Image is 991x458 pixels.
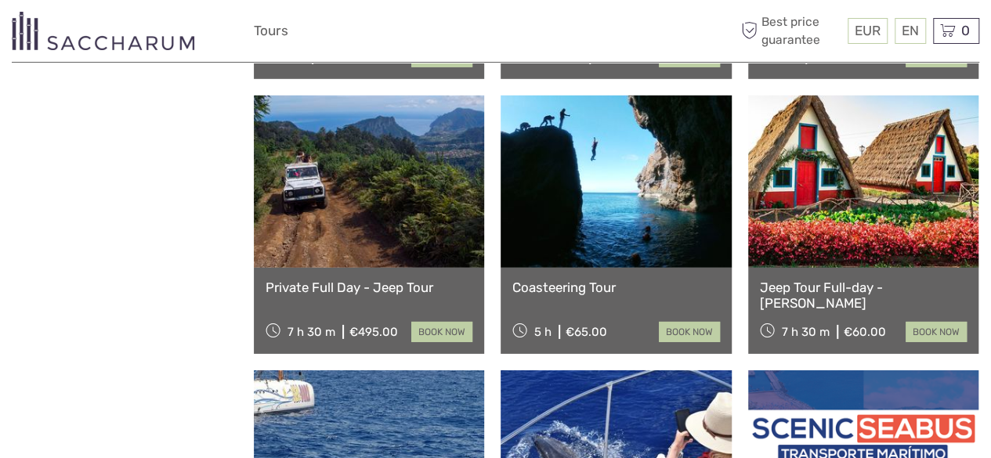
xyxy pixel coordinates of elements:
span: 5 h [288,50,305,64]
div: €495.00 [349,325,398,339]
span: EUR [855,23,881,38]
a: Tours [254,20,288,42]
button: Open LiveChat chat widget [180,24,199,43]
p: We're away right now. Please check back later! [22,27,177,40]
span: 0 [959,23,972,38]
div: EN [895,18,926,44]
div: €109.00 [812,50,859,64]
span: 7 h 30 m [782,325,830,339]
span: 7 h [782,50,798,64]
div: €65.00 [566,325,607,339]
div: €85.00 [319,50,361,64]
a: book now [659,322,720,342]
a: Jeep Tour Full-day - [PERSON_NAME] [760,279,967,312]
div: €60.00 [844,325,886,339]
img: 3281-7c2c6769-d4eb-44b0-bed6-48b5ed3f104e_logo_small.png [12,12,194,50]
a: book now [411,322,472,342]
span: Best price guarantee [737,13,844,48]
div: €60.00 [596,50,638,64]
span: 7 h 30 m [534,50,582,64]
span: 5 h [534,325,552,339]
span: 7 h 30 m [288,325,335,339]
a: Private Full Day - Jeep Tour [266,279,472,295]
a: book now [906,322,967,342]
a: Coasteering Tour [512,279,719,295]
